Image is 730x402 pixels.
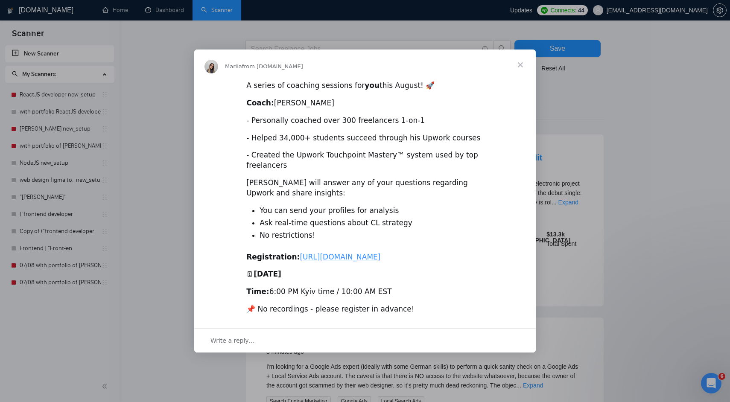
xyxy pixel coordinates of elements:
[246,81,484,91] div: A series of coaching sessions for this August! 🚀
[246,287,484,297] div: 6:00 PM Kyiv time / 10:00 AM EST
[246,253,300,261] b: Registration:
[254,270,281,278] b: [DATE]
[225,63,242,70] span: Mariia
[246,287,269,296] b: Time:
[210,335,255,346] span: Write a reply…
[194,328,536,352] div: Open conversation and reply
[505,50,536,80] span: Close
[260,218,484,228] li: Ask real-time questions about CL strategy
[260,230,484,241] li: No restrictions!
[300,253,380,261] a: [URL][DOMAIN_NAME]
[365,81,380,90] b: you
[246,269,484,280] div: 🗓
[260,206,484,216] li: You can send your profiles for analysis
[246,99,274,107] b: Coach:
[246,178,484,198] div: [PERSON_NAME] will answer any of your questions regarding Upwork and share insights:
[246,304,484,315] div: 📌 No recordings - please register in advance!
[246,150,484,171] div: - Created the Upwork Touchpoint Mastery™ system used by top freelancers
[246,116,484,126] div: - Personally coached over 300 freelancers 1-on-1
[246,98,484,108] div: [PERSON_NAME]
[204,60,218,73] img: Profile image for Mariia
[242,63,303,70] span: from [DOMAIN_NAME]
[246,133,484,143] div: - Helped 34,000+ students succeed through his Upwork courses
